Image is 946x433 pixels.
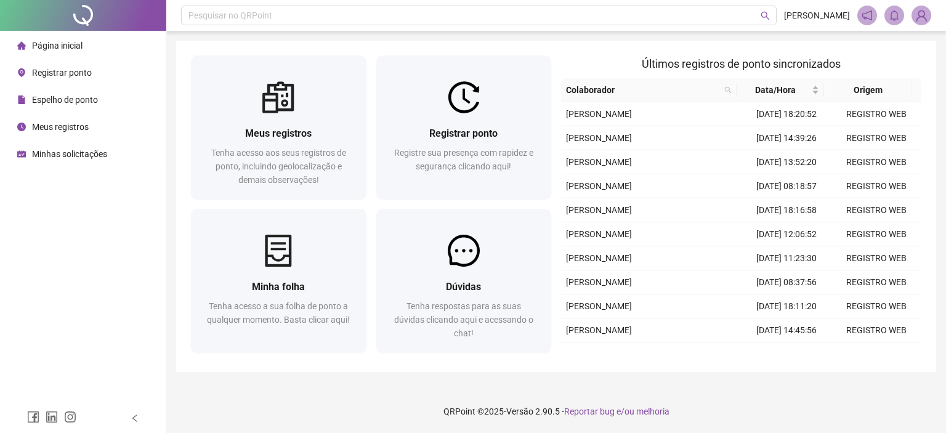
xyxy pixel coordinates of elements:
span: Minha folha [252,281,305,293]
span: [PERSON_NAME] [566,133,632,143]
span: home [17,41,26,50]
span: Registrar ponto [32,68,92,78]
a: Minha folhaTenha acesso a sua folha de ponto a qualquer momento. Basta clicar aqui! [191,209,366,352]
td: REGISTRO WEB [831,174,921,198]
span: Meus registros [32,122,89,132]
td: REGISTRO WEB [831,222,921,246]
span: Data/Hora [742,83,809,97]
td: REGISTRO WEB [831,150,921,174]
td: REGISTRO WEB [831,318,921,342]
span: Últimos registros de ponto sincronizados [642,57,841,70]
span: schedule [17,150,26,158]
span: Dúvidas [446,281,481,293]
span: Espelho de ponto [32,95,98,105]
span: clock-circle [17,123,26,131]
span: Tenha acesso aos seus registros de ponto, incluindo geolocalização e demais observações! [211,148,346,185]
span: Reportar bug e/ou melhoria [564,407,669,416]
span: left [131,414,139,423]
span: Tenha respostas para as suas dúvidas clicando aqui e acessando o chat! [394,301,533,338]
span: notification [862,10,873,21]
img: 93980 [912,6,931,25]
td: [DATE] 08:37:56 [742,270,831,294]
span: search [722,81,734,99]
td: [DATE] 13:52:20 [742,150,831,174]
span: [PERSON_NAME] [566,157,632,167]
td: [DATE] 18:11:20 [742,294,831,318]
span: facebook [27,411,39,423]
span: [PERSON_NAME] [566,301,632,311]
span: [PERSON_NAME] [566,205,632,215]
td: REGISTRO WEB [831,342,921,366]
td: [DATE] 18:16:58 [742,198,831,222]
span: Página inicial [32,41,83,51]
span: [PERSON_NAME] [566,181,632,191]
span: search [724,86,732,94]
td: [DATE] 18:20:52 [742,102,831,126]
a: Registrar pontoRegistre sua presença com rapidez e segurança clicando aqui! [376,55,552,199]
span: Registrar ponto [429,127,498,139]
span: file [17,95,26,104]
span: Minhas solicitações [32,149,107,159]
span: bell [889,10,900,21]
span: Colaborador [566,83,719,97]
a: Meus registrosTenha acesso aos seus registros de ponto, incluindo geolocalização e demais observa... [191,55,366,199]
td: REGISTRO WEB [831,198,921,222]
td: [DATE] 14:39:26 [742,126,831,150]
td: [DATE] 14:00:19 [742,342,831,366]
footer: QRPoint © 2025 - 2.90.5 - [166,390,946,433]
span: search [761,11,770,20]
span: [PERSON_NAME] [566,229,632,239]
span: Versão [506,407,533,416]
span: environment [17,68,26,77]
span: [PERSON_NAME] [566,253,632,263]
td: [DATE] 08:18:57 [742,174,831,198]
th: Data/Hora [737,78,824,102]
td: [DATE] 12:06:52 [742,222,831,246]
td: REGISTRO WEB [831,294,921,318]
span: Meus registros [245,127,312,139]
td: REGISTRO WEB [831,246,921,270]
span: Registre sua presença com rapidez e segurança clicando aqui! [394,148,533,171]
td: REGISTRO WEB [831,126,921,150]
span: [PERSON_NAME] [566,325,632,335]
span: [PERSON_NAME] [566,277,632,287]
td: REGISTRO WEB [831,270,921,294]
span: [PERSON_NAME] [784,9,850,22]
span: [PERSON_NAME] [566,109,632,119]
td: [DATE] 14:45:56 [742,318,831,342]
th: Origem [824,78,912,102]
span: instagram [64,411,76,423]
td: REGISTRO WEB [831,102,921,126]
a: DúvidasTenha respostas para as suas dúvidas clicando aqui e acessando o chat! [376,209,552,352]
span: linkedin [46,411,58,423]
span: Tenha acesso a sua folha de ponto a qualquer momento. Basta clicar aqui! [207,301,350,325]
td: [DATE] 11:23:30 [742,246,831,270]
